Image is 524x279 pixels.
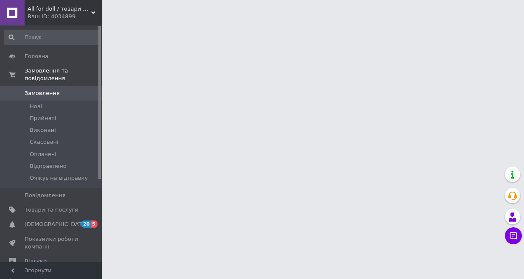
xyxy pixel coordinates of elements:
span: [DEMOGRAPHIC_DATA] [25,220,87,228]
span: Відправлено [30,162,67,170]
span: Оплачені [30,151,56,158]
span: Нові [30,103,42,110]
span: Прийняті [30,114,56,122]
span: Замовлення та повідомлення [25,67,102,82]
div: Ваш ID: 4034899 [28,13,102,20]
span: Відгуки [25,257,47,265]
span: Замовлення [25,89,60,97]
span: Головна [25,53,48,60]
span: Виконані [30,126,56,134]
span: Показники роботи компанії [25,235,78,251]
span: 5 [91,220,98,228]
span: All for doll / товари для рукоділля [28,5,91,13]
input: Пошук [4,30,100,45]
button: Чат з покупцем [505,227,522,244]
span: Повідомлення [25,192,66,199]
span: Скасовані [30,138,59,146]
span: Очікує на відправку [30,174,88,182]
span: Товари та послуги [25,206,78,214]
span: 20 [81,220,91,228]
